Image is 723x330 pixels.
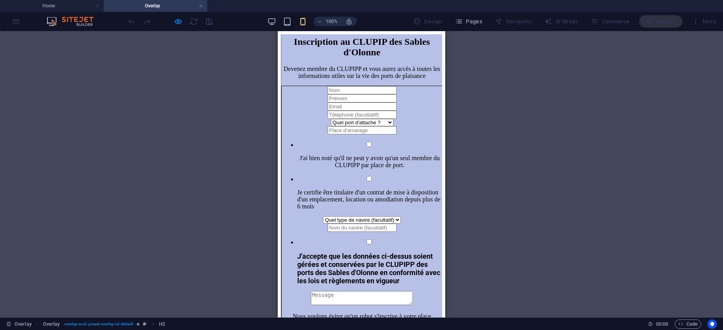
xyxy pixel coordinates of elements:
button: 100% [314,17,341,26]
img: Editor Logo [45,17,103,26]
span: Pages [455,18,482,25]
span: Click to select. Double-click to edit [43,319,60,329]
h4: Overlay [104,2,207,10]
span: Code [678,319,698,329]
span: . overlay-cont .preset-overlay-v3-default [63,319,134,329]
h6: Session time [648,319,668,329]
span: 00 00 [656,319,668,329]
nav: breadcrumb [43,319,165,329]
button: Usercentrics [707,319,717,329]
button: Pages [452,15,485,28]
button: Click here to leave preview mode and continue editing [173,17,183,26]
span: Click to select. Double-click to edit [159,319,165,329]
a: Click to cancel selection. Double-click to open Pages [6,319,32,329]
div: Design (Ctrl+Alt+Y) [410,15,446,28]
h6: 100% [325,17,338,26]
span: : [661,321,663,327]
i: Element contains an animation [136,322,140,326]
i: This element is a customizable preset [143,322,146,326]
button: Code [675,319,701,329]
